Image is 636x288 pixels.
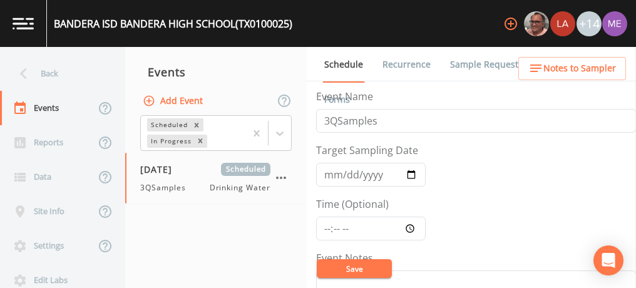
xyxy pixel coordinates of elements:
[190,118,203,131] div: Remove Scheduled
[125,153,307,204] a: [DATE]Scheduled3QSamplesDrinking Water
[140,163,181,176] span: [DATE]
[523,11,550,36] div: Mike Franklin
[140,182,193,193] span: 3QSamples
[125,56,307,88] div: Events
[543,61,616,76] span: Notes to Sampler
[210,182,270,193] span: Drinking Water
[602,11,627,36] img: d4d65db7c401dd99d63b7ad86343d265
[550,11,576,36] div: Lauren Saenz
[316,197,389,212] label: Time (Optional)
[593,245,623,275] div: Open Intercom Messenger
[381,47,433,82] a: Recurrence
[221,163,270,176] span: Scheduled
[524,11,549,36] img: e2d790fa78825a4bb76dcb6ab311d44c
[317,259,392,278] button: Save
[316,250,373,265] label: Event Notes
[54,16,292,31] div: BANDERA ISD BANDERA HIGH SCHOOL (TX0100025)
[13,18,34,29] img: logo
[448,47,525,82] a: Sample Requests
[147,118,190,131] div: Scheduled
[577,11,602,36] div: +14
[147,135,193,148] div: In Progress
[193,135,207,148] div: Remove In Progress
[518,57,626,80] button: Notes to Sampler
[316,143,418,158] label: Target Sampling Date
[140,90,208,113] button: Add Event
[322,47,365,83] a: Schedule
[322,82,352,117] a: Forms
[550,11,575,36] img: cf6e799eed601856facf0d2563d1856d
[540,47,593,82] a: COC Details
[316,89,373,104] label: Event Name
